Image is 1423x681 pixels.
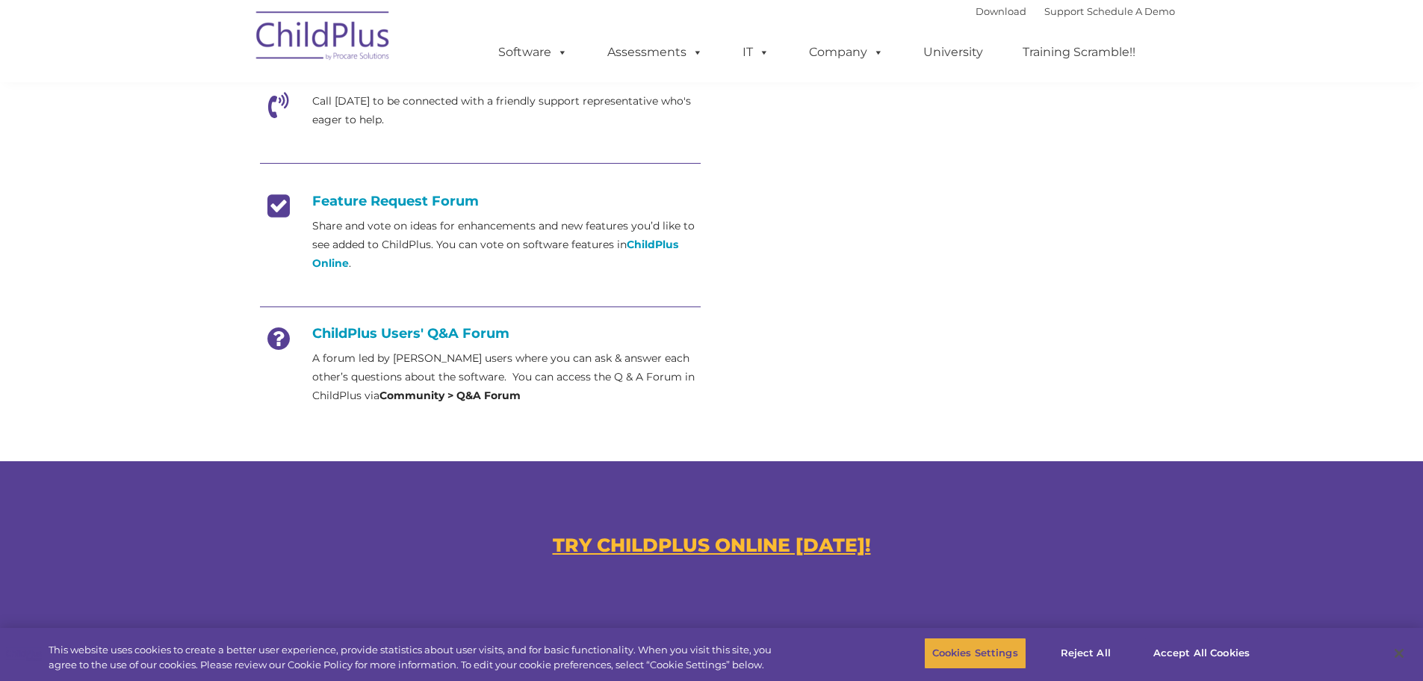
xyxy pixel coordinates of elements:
[976,5,1175,17] font: |
[1039,638,1132,669] button: Reject All
[1383,637,1416,670] button: Close
[312,217,701,273] p: Share and vote on ideas for enhancements and new features you’d like to see added to ChildPlus. Y...
[976,5,1026,17] a: Download
[483,37,583,67] a: Software
[592,37,718,67] a: Assessments
[728,37,784,67] a: IT
[553,534,871,556] a: TRY CHILDPLUS ONLINE [DATE]!
[260,193,701,209] h4: Feature Request Forum
[49,643,783,672] div: This website uses cookies to create a better user experience, provide statistics about user visit...
[249,1,398,76] img: ChildPlus by Procare Solutions
[924,638,1026,669] button: Cookies Settings
[1145,638,1258,669] button: Accept All Cookies
[908,37,998,67] a: University
[794,37,899,67] a: Company
[312,238,678,270] a: ChildPlus Online
[1087,5,1175,17] a: Schedule A Demo
[260,325,701,342] h4: ChildPlus Users' Q&A Forum
[1044,5,1084,17] a: Support
[312,349,701,405] p: A forum led by [PERSON_NAME] users where you can ask & answer each other’s questions about the so...
[312,92,701,129] p: Call [DATE] to be connected with a friendly support representative who's eager to help.
[1008,37,1150,67] a: Training Scramble!!
[379,389,521,402] strong: Community > Q&A Forum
